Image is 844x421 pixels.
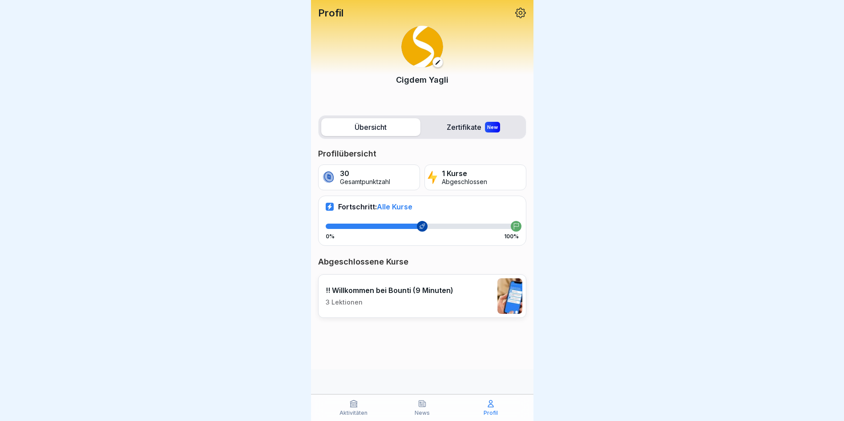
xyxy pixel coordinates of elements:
[318,148,526,159] p: Profilübersicht
[396,74,448,86] p: Cigdem Yagli
[504,233,519,240] p: 100%
[338,202,412,211] p: Fortschritt:
[484,410,498,416] p: Profil
[401,26,443,68] img: nwwaxdipndqi2em8zt3fdwml.png
[340,178,390,186] p: Gesamtpunktzahl
[321,170,336,185] img: coin.svg
[339,410,367,416] p: Aktivitäten
[318,7,343,19] p: Profil
[497,278,522,314] img: xh3bnih80d1pxcetv9zsuevg.png
[340,169,390,178] p: 30
[326,298,453,306] p: 3 Lektionen
[377,202,412,211] span: Alle Kurse
[326,286,453,295] p: !! Willkommen bei Bounti (9 Minuten)
[442,169,487,178] p: 1 Kurse
[321,118,420,136] label: Übersicht
[318,274,526,318] a: !! Willkommen bei Bounti (9 Minuten)3 Lektionen
[424,118,523,136] label: Zertifikate
[318,257,526,267] p: Abgeschlossene Kurse
[485,122,500,132] div: New
[442,178,487,186] p: Abgeschlossen
[428,170,438,185] img: lightning.svg
[415,410,430,416] p: News
[326,233,335,240] p: 0%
